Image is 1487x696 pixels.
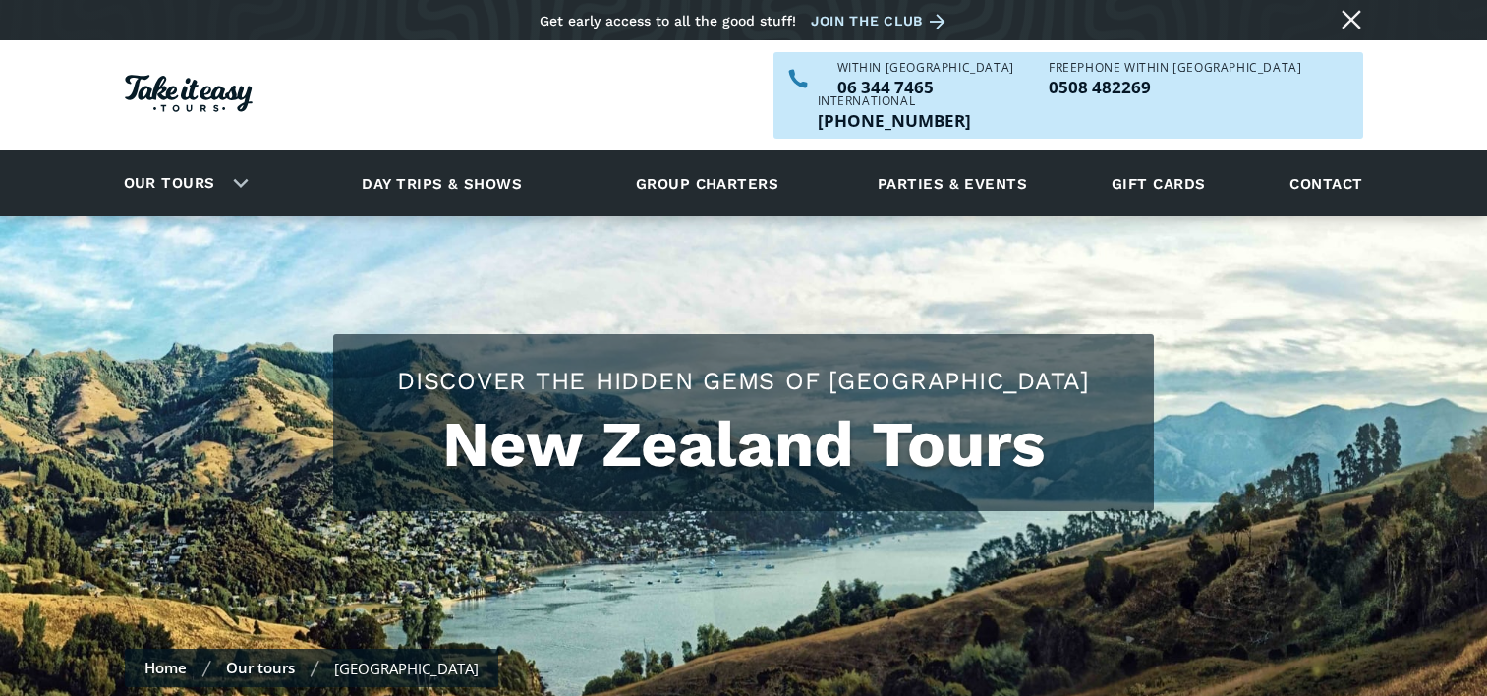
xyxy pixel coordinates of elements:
[540,13,796,29] div: Get early access to all the good stuff!
[334,659,479,678] div: [GEOGRAPHIC_DATA]
[611,156,803,210] a: Group charters
[109,160,230,206] a: Our tours
[818,112,971,129] p: [PHONE_NUMBER]
[1049,79,1301,95] a: Call us freephone within NZ on 0508482269
[226,658,295,677] a: Our tours
[818,95,971,107] div: International
[837,79,1014,95] a: Call us within NZ on 063447465
[125,65,253,127] a: Homepage
[353,364,1134,398] h2: Discover the hidden gems of [GEOGRAPHIC_DATA]
[125,649,498,687] nav: breadcrumbs
[125,75,253,112] img: Take it easy Tours logo
[353,408,1134,482] h1: New Zealand Tours
[837,62,1014,74] div: WITHIN [GEOGRAPHIC_DATA]
[1049,62,1301,74] div: Freephone WITHIN [GEOGRAPHIC_DATA]
[837,79,1014,95] p: 06 344 7465
[1336,4,1367,35] a: Close message
[144,658,187,677] a: Home
[1280,156,1372,210] a: Contact
[811,9,952,33] a: Join the club
[1049,79,1301,95] p: 0508 482269
[1102,156,1216,210] a: Gift cards
[337,156,546,210] a: Day trips & shows
[818,112,971,129] a: Call us outside of NZ on +6463447465
[868,156,1037,210] a: Parties & events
